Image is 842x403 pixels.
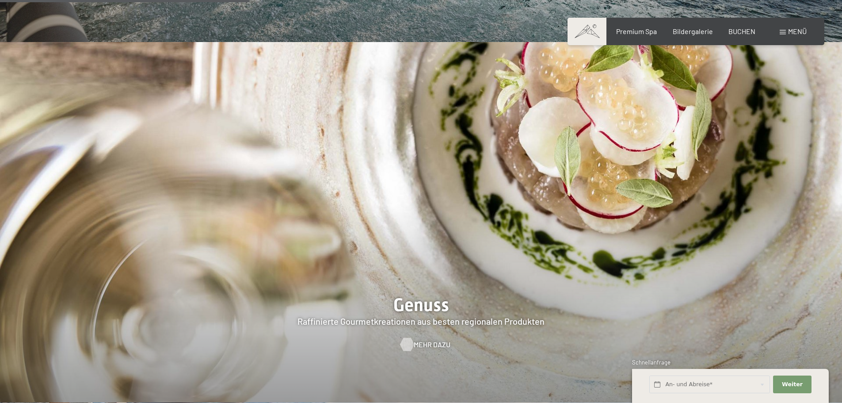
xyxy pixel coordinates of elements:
span: Weiter [782,380,803,388]
button: Weiter [773,376,811,394]
a: Premium Spa [616,27,657,35]
span: Mehr dazu [414,340,450,349]
a: Mehr dazu [400,340,442,349]
span: Menü [788,27,807,35]
a: Bildergalerie [673,27,713,35]
a: BUCHEN [728,27,755,35]
span: Schnellanfrage [632,359,671,366]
